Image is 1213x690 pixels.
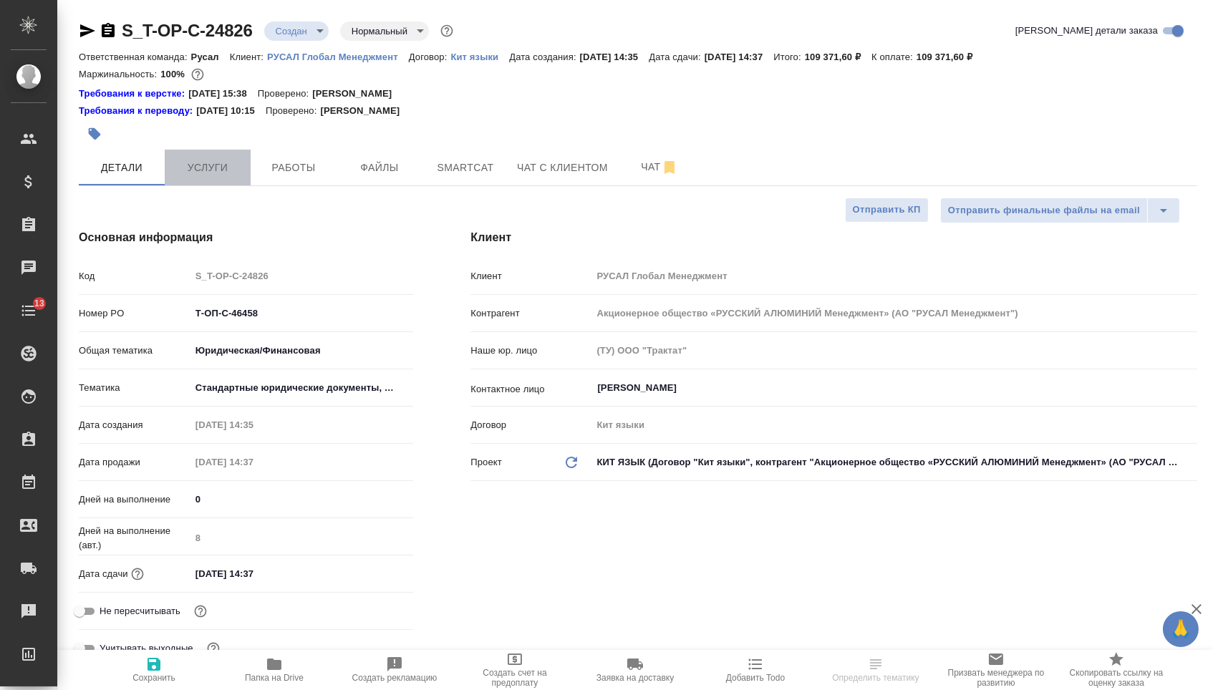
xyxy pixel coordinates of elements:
[455,650,575,690] button: Создать счет на предоплату
[204,639,223,658] button: Выбери, если сб и вс нужно считать рабочими днями для выполнения заказа.
[705,52,774,62] p: [DATE] 14:37
[470,382,591,397] p: Контактное лицо
[190,266,414,286] input: Пустое поле
[79,269,190,283] p: Код
[470,344,591,358] p: Наше юр. лицо
[591,266,1197,286] input: Пустое поле
[132,673,175,683] span: Сохранить
[79,524,190,553] p: Дней на выполнение (авт.)
[258,87,313,101] p: Проверено:
[431,159,500,177] span: Smartcat
[79,118,110,150] button: Добавить тэг
[940,198,1180,223] div: split button
[1189,387,1192,389] button: Open
[805,52,871,62] p: 109 371,60 ₽
[122,21,253,40] a: S_T-OP-C-24826
[79,306,190,321] p: Номер PO
[196,104,266,118] p: [DATE] 10:15
[190,563,316,584] input: ✎ Введи что-нибудь
[509,52,579,62] p: Дата создания:
[79,104,196,118] div: Нажми, чтобы открыть папку с инструкцией
[190,414,316,435] input: Пустое поле
[591,450,1197,475] div: КИТ ЯЗЫК (Договор "Кит языки", контрагент "Акционерное общество «РУССКИЙ АЛЮМИНИЙ Менеджмент» (АО...
[470,229,1197,246] h4: Клиент
[340,21,429,41] div: Создан
[591,340,1197,361] input: Пустое поле
[266,104,321,118] p: Проверено:
[191,52,230,62] p: Русал
[649,52,704,62] p: Дата сдачи:
[264,21,329,41] div: Создан
[190,489,414,510] input: ✎ Введи что-нибудь
[438,21,456,40] button: Доп статусы указывают на важность/срочность заказа
[1065,668,1168,688] span: Скопировать ссылку на оценку заказа
[267,52,409,62] p: РУСАЛ Глобал Менеджмент
[188,65,207,84] button: 0.00 RUB;
[312,87,402,101] p: [PERSON_NAME]
[79,22,96,39] button: Скопировать ссылку для ЯМессенджера
[26,296,53,311] span: 13
[695,650,816,690] button: Добавить Todo
[230,52,267,62] p: Клиент:
[79,455,190,470] p: Дата продажи
[345,159,414,177] span: Файлы
[190,339,414,363] div: Юридическая/Финансовая
[188,87,258,101] p: [DATE] 15:38
[214,650,334,690] button: Папка на Drive
[79,69,160,79] p: Маржинальность:
[917,52,983,62] p: 109 371,60 ₽
[816,650,936,690] button: Определить тематику
[726,673,785,683] span: Добавить Todo
[79,229,413,246] h4: Основная информация
[409,52,451,62] p: Договор:
[79,104,196,118] a: Требования к переводу:
[463,668,566,688] span: Создать счет на предоплату
[450,50,509,62] a: Кит языки
[625,158,694,176] span: Чат
[160,69,188,79] p: 100%
[79,492,190,507] p: Дней на выполнение
[347,25,412,37] button: Нормальный
[948,203,1140,219] span: Отправить финальные файлы на email
[87,159,156,177] span: Детали
[773,52,804,62] p: Итого:
[470,269,591,283] p: Клиент
[853,202,921,218] span: Отправить КП
[450,52,509,62] p: Кит языки
[245,673,304,683] span: Папка на Drive
[940,198,1148,223] button: Отправить финальные файлы на email
[1169,614,1193,644] span: 🙏
[79,344,190,358] p: Общая тематика
[79,381,190,395] p: Тематика
[100,22,117,39] button: Скопировать ссылку
[79,567,128,581] p: Дата сдачи
[1015,24,1158,38] span: [PERSON_NAME] детали заказа
[259,159,328,177] span: Работы
[591,414,1197,435] input: Пустое поле
[79,52,191,62] p: Ответственная команда:
[470,418,591,432] p: Договор
[190,303,414,324] input: ✎ Введи что-нибудь
[580,52,649,62] p: [DATE] 14:35
[871,52,917,62] p: К оплате:
[517,159,608,177] span: Чат с клиентом
[320,104,410,118] p: [PERSON_NAME]
[936,650,1056,690] button: Призвать менеджера по развитию
[173,159,242,177] span: Услуги
[4,293,54,329] a: 13
[1163,611,1199,647] button: 🙏
[832,673,919,683] span: Определить тематику
[352,673,438,683] span: Создать рекламацию
[79,87,188,101] a: Требования к верстке:
[190,376,414,400] div: Стандартные юридические документы, договоры, уставы
[575,650,695,690] button: Заявка на доставку
[1056,650,1176,690] button: Скопировать ссылку на оценку заказа
[190,528,414,548] input: Пустое поле
[94,650,214,690] button: Сохранить
[79,87,188,101] div: Нажми, чтобы открыть папку с инструкцией
[944,668,1048,688] span: Призвать менеджера по развитию
[100,641,193,656] span: Учитывать выходные
[128,565,147,583] button: Если добавить услуги и заполнить их объемом, то дата рассчитается автоматически
[334,650,455,690] button: Создать рекламацию
[100,604,180,618] span: Не пересчитывать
